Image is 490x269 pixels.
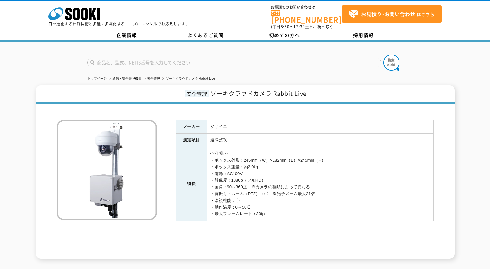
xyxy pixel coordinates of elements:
td: 遠隔監視 [207,134,433,147]
a: 通信・安全管理機器 [112,77,141,80]
p: 日々進化する計測技術と多種・多様化するニーズにレンタルでお応えします。 [48,22,189,26]
th: メーカー [176,120,207,134]
span: 安全管理 [185,90,209,97]
img: btn_search.png [383,55,399,71]
th: 測定項目 [176,134,207,147]
a: 採用情報 [324,31,403,40]
strong: お見積り･お問い合わせ [361,10,415,18]
a: よくあるご質問 [166,31,245,40]
td: ジザイエ [207,120,433,134]
span: お電話でのお問い合わせは [271,5,342,9]
span: (平日 ～ 土日、祝日除く) [271,24,335,30]
td: <<仕様>> ・ボックス外形：245mm（W）×182mm（D）×245mm（H） ・ボックス重量：約2.9kg ・電源：AC100V ・解像度：1080p（フルHD） ・画角：90～360度 ... [207,147,433,221]
li: ソーキクラウドカメラ Rabbit Live [161,75,215,82]
a: お見積り･お問い合わせはこちら [342,5,442,23]
span: 17:30 [293,24,305,30]
span: 8:50 [281,24,290,30]
a: 安全管理 [147,77,160,80]
span: 初めての方へ [269,32,300,39]
span: ソーキクラウドカメラ Rabbit Live [210,89,307,98]
th: 特長 [176,147,207,221]
a: トップページ [87,77,107,80]
img: ソーキクラウドカメラ Rabbit Live [57,120,157,220]
span: はこちら [348,9,435,19]
a: 企業情報 [87,31,166,40]
input: 商品名、型式、NETIS番号を入力してください [87,58,381,67]
a: [PHONE_NUMBER] [271,10,342,23]
a: 初めての方へ [245,31,324,40]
